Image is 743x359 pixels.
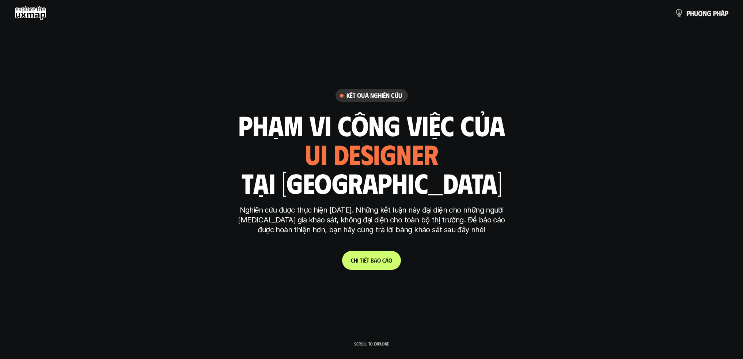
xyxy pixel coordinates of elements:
a: Chitiếtbáocáo [342,251,401,270]
span: i [357,257,359,264]
span: t [367,257,369,264]
span: ư [694,9,698,17]
span: á [385,257,388,264]
span: i [363,257,364,264]
span: t [360,257,363,264]
span: p [713,9,717,17]
span: c [382,257,385,264]
span: ế [364,257,367,264]
span: p [686,9,690,17]
span: b [371,257,374,264]
a: phươngpháp [675,6,728,20]
p: Scroll to explore [354,341,389,346]
span: ơ [698,9,703,17]
span: h [690,9,694,17]
h1: tại [GEOGRAPHIC_DATA] [241,167,502,198]
span: o [377,257,381,264]
span: p [725,9,728,17]
span: h [717,9,721,17]
p: Nghiên cứu được thực hiện [DATE]. Những kết luận này đại diện cho những người [MEDICAL_DATA] gia ... [235,205,509,235]
h6: Kết quả nghiên cứu [346,91,402,100]
span: á [374,257,377,264]
span: o [388,257,392,264]
span: n [703,9,707,17]
h1: phạm vi công việc của [238,110,505,140]
span: á [721,9,725,17]
span: g [707,9,711,17]
span: C [351,257,354,264]
span: h [354,257,357,264]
